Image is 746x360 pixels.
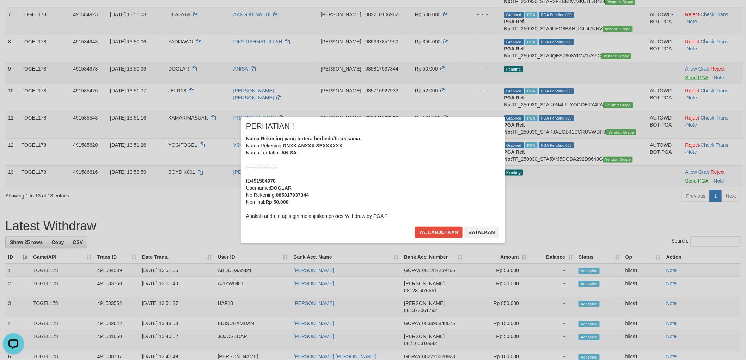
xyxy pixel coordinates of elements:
[265,199,288,205] b: Rp 50.000
[270,185,292,191] b: DOGLAR
[276,192,309,198] b: 085817937344
[415,227,463,238] button: Ya, lanjutkan
[3,3,24,24] button: Open LiveChat chat widget
[251,178,276,184] b: 491584978
[246,136,362,141] b: Nama Rekening yang tertera berbeda/tidak sama.
[246,123,294,130] span: PERHATIAN!!
[283,143,342,148] b: DNXX ANXXX SEXXXXXX
[281,150,297,155] b: ANISA
[464,227,499,238] button: Batalkan
[246,135,500,220] div: Nama Rekening: Nama Terdaftar: =========== ID Username: No Rekening: Nominal: Apakah anda tetap i...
